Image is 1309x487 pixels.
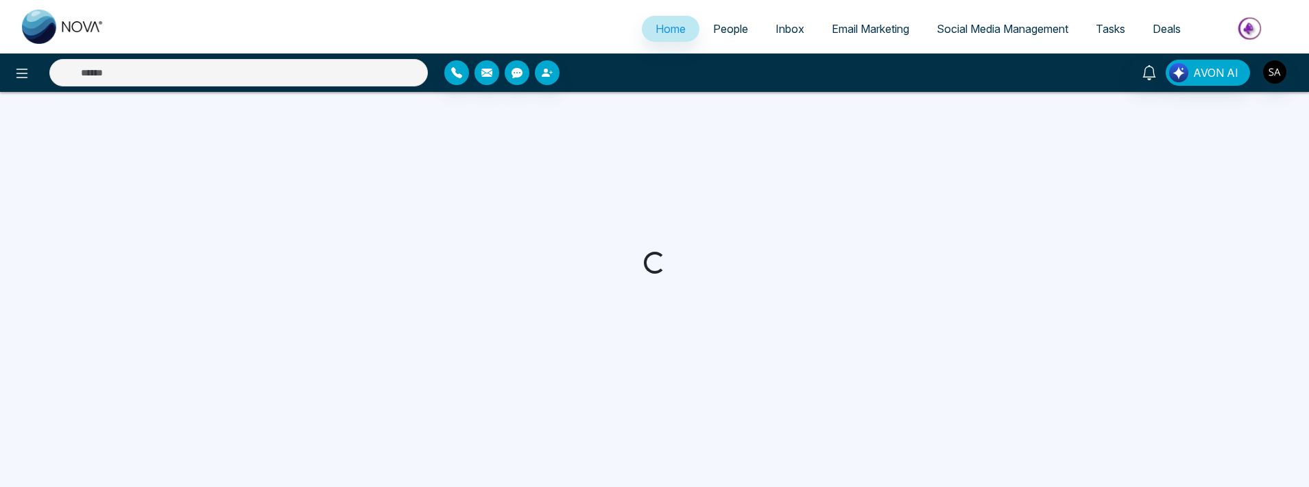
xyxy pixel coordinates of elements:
a: People [699,16,762,42]
span: People [713,22,748,36]
span: Social Media Management [937,22,1068,36]
img: Lead Flow [1169,63,1188,82]
a: Social Media Management [923,16,1082,42]
span: Email Marketing [832,22,909,36]
button: AVON AI [1166,60,1250,86]
img: User Avatar [1263,60,1286,84]
span: Inbox [776,22,804,36]
a: Tasks [1082,16,1139,42]
span: Deals [1153,22,1181,36]
span: Home [656,22,686,36]
span: AVON AI [1193,64,1238,81]
a: Home [642,16,699,42]
img: Market-place.gif [1201,13,1301,44]
span: Tasks [1096,22,1125,36]
img: Nova CRM Logo [22,10,104,44]
a: Deals [1139,16,1194,42]
a: Inbox [762,16,818,42]
a: Email Marketing [818,16,923,42]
